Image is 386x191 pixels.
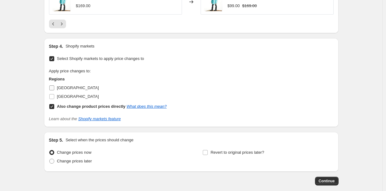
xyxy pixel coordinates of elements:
p: Select when the prices should change [65,137,133,143]
span: Change prices later [57,159,92,163]
h3: Regions [49,76,167,82]
button: Previous [49,20,58,28]
span: Change prices now [57,150,91,155]
a: Shopify markets feature [78,116,121,121]
i: Learn about the [49,116,121,121]
button: Next [57,20,66,28]
b: Also change product prices directly [57,104,126,109]
strike: $169.00 [242,3,257,9]
button: Continue [315,177,339,185]
h2: Step 5. [49,137,63,143]
span: Revert to original prices later? [211,150,264,155]
div: $99.00 [228,3,240,9]
p: Shopify markets [65,43,94,49]
div: $169.00 [76,3,91,9]
span: [GEOGRAPHIC_DATA] [57,94,99,99]
h2: Step 4. [49,43,63,49]
nav: Pagination [49,20,66,28]
span: [GEOGRAPHIC_DATA] [57,85,99,90]
a: What does this mean? [126,104,166,109]
span: Select Shopify markets to apply price changes to [57,56,144,61]
span: Apply price changes to: [49,69,91,73]
span: Continue [319,179,335,184]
